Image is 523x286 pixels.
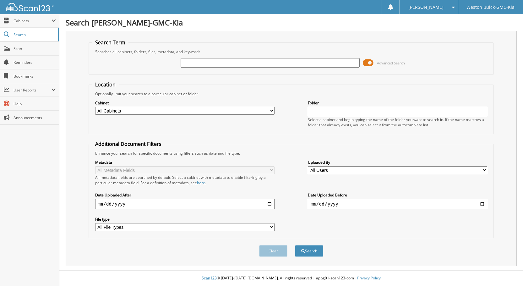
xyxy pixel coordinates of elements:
div: All metadata fields are searched by default. Select a cabinet with metadata to enable filtering b... [95,175,275,185]
input: start [95,199,275,209]
div: Optionally limit your search to a particular cabinet or folder [92,91,490,96]
div: © [DATE]-[DATE] [DOMAIN_NAME]. All rights reserved | appg01-scan123-com | [59,271,523,286]
label: Date Uploaded Before [308,192,487,198]
legend: Search Term [92,39,128,46]
span: Advanced Search [377,61,405,65]
button: Search [295,245,323,257]
span: Search [14,32,55,37]
span: Weston Buick-GMC-Kia [466,5,515,9]
a: here [197,180,205,185]
span: User Reports [14,87,52,93]
span: Scan [14,46,56,51]
span: Bookmarks [14,74,56,79]
label: Cabinet [95,100,275,106]
div: Enhance your search for specific documents using filters such as date and file type. [92,151,490,156]
label: Uploaded By [308,160,487,165]
a: Privacy Policy [357,275,381,281]
label: File type [95,217,275,222]
label: Folder [308,100,487,106]
input: end [308,199,487,209]
span: Announcements [14,115,56,120]
legend: Location [92,81,119,88]
div: Searches all cabinets, folders, files, metadata, and keywords [92,49,490,54]
h1: Search [PERSON_NAME]-GMC-Kia [66,17,517,28]
div: Select a cabinet and begin typing the name of the folder you want to search in. If the name match... [308,117,487,128]
span: Reminders [14,60,56,65]
label: Metadata [95,160,275,165]
button: Clear [259,245,287,257]
span: Help [14,101,56,107]
legend: Additional Document Filters [92,140,165,147]
img: scan123-logo-white.svg [6,3,53,11]
span: Scan123 [202,275,217,281]
label: Date Uploaded After [95,192,275,198]
span: Cabinets [14,18,52,24]
span: [PERSON_NAME] [408,5,444,9]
